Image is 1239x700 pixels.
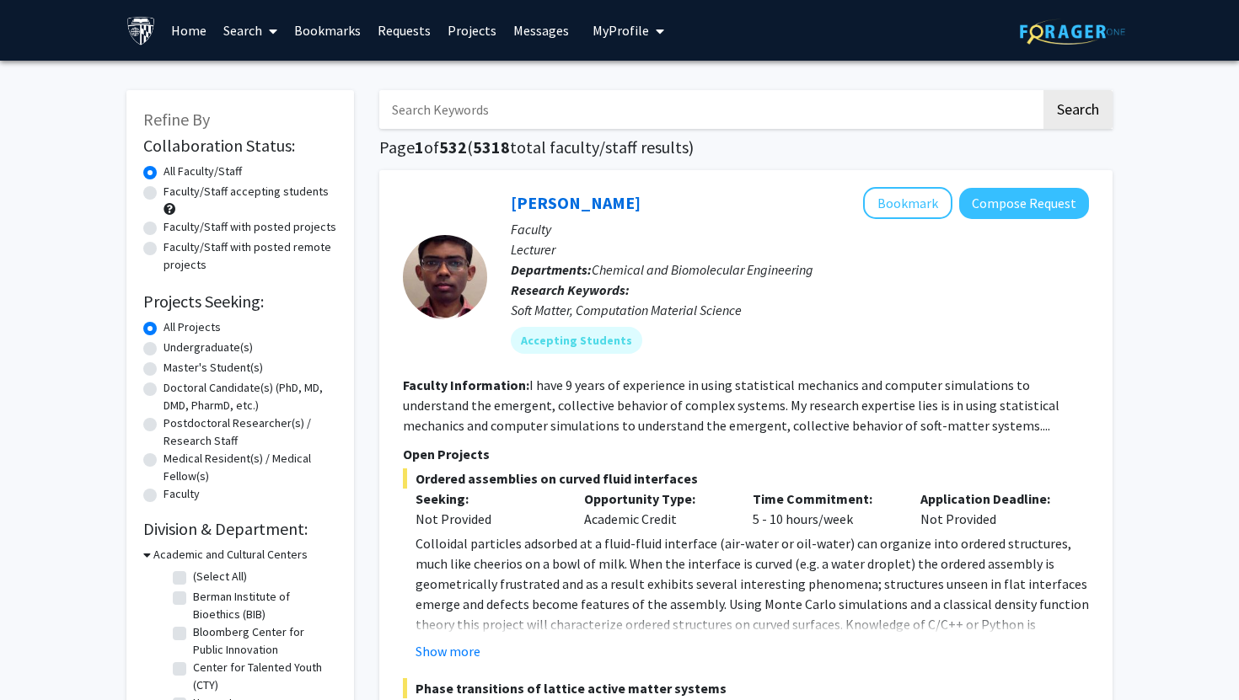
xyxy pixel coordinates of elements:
[740,489,909,529] div: 5 - 10 hours/week
[416,489,559,509] p: Seeking:
[143,291,337,312] h2: Projects Seeking:
[193,568,247,585] label: (Select All)
[379,137,1113,158] h1: Page of ( total faculty/staff results)
[511,300,1089,320] div: Soft Matter, Computation Material Science
[143,519,337,539] h2: Division & Department:
[193,623,333,659] label: Bloomberg Center for Public Innovation
[511,239,1089,259] p: Lecturer
[164,218,336,236] label: Faculty/Staff with posted projects
[164,339,253,356] label: Undergraduate(s)
[1020,19,1125,45] img: ForagerOne Logo
[511,327,642,354] mat-chip: Accepting Students
[908,489,1076,529] div: Not Provided
[511,219,1089,239] p: Faculty
[403,377,529,393] b: Faculty Information:
[164,318,221,336] label: All Projects
[193,588,333,623] label: Berman Institute of Bioethics (BIB)
[164,414,337,450] label: Postdoctoral Researcher(s) / Research Staff
[584,489,727,509] p: Opportunity Type:
[415,136,424,158] span: 1
[164,359,263,377] label: Master's Student(s)
[511,261,592,278] b: Departments:
[164,485,200,503] label: Faculty
[164,163,242,180] label: All Faculty/Staff
[1043,90,1113,129] button: Search
[511,192,641,213] a: [PERSON_NAME]
[439,136,467,158] span: 532
[592,261,813,278] span: Chemical and Biomolecular Engineering
[593,22,649,39] span: My Profile
[193,659,333,694] label: Center for Talented Youth (CTY)
[959,188,1089,219] button: Compose Request to John Edison
[164,238,337,274] label: Faculty/Staff with posted remote projects
[369,1,439,60] a: Requests
[143,136,337,156] h2: Collaboration Status:
[403,468,1089,489] span: Ordered assemblies on curved fluid interfaces
[153,546,308,564] h3: Academic and Cultural Centers
[126,16,156,45] img: Johns Hopkins University Logo
[143,109,210,130] span: Refine By
[163,1,215,60] a: Home
[571,489,740,529] div: Academic Credit
[416,509,559,529] div: Not Provided
[416,533,1089,655] p: Colloidal particles adsorbed at a fluid-fluid interface (air-water or oil-water) can organize int...
[164,183,329,200] label: Faculty/Staff accepting students
[403,377,1059,434] fg-read-more: I have 9 years of experience in using statistical mechanics and computer simulations to understan...
[920,489,1064,509] p: Application Deadline:
[164,450,337,485] label: Medical Resident(s) / Medical Fellow(s)
[473,136,510,158] span: 5318
[439,1,505,60] a: Projects
[379,90,1041,129] input: Search Keywords
[511,281,630,298] b: Research Keywords:
[863,187,952,219] button: Add John Edison to Bookmarks
[505,1,577,60] a: Messages
[753,489,896,509] p: Time Commitment:
[215,1,286,60] a: Search
[416,641,480,661] button: Show more
[286,1,369,60] a: Bookmarks
[164,379,337,414] label: Doctoral Candidate(s) (PhD, MD, DMD, PharmD, etc.)
[403,444,1089,464] p: Open Projects
[403,678,1089,698] span: Phase transitions of lattice active matter systems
